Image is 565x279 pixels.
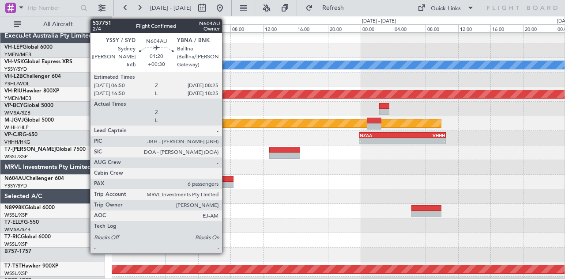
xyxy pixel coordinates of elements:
[4,59,24,65] span: VH-VSK
[4,220,39,225] a: T7-ELLYG-550
[402,133,444,138] div: VHHH
[296,24,328,32] div: 16:00
[393,24,426,32] div: 04:00
[4,88,59,94] a: VH-RIUHawker 800XP
[4,51,31,58] a: YMEN/MEB
[4,234,51,240] a: T7-RICGlobal 6000
[263,24,296,32] div: 12:00
[4,110,30,116] a: WMSA/SZB
[402,138,444,144] div: -
[4,220,24,225] span: T7-ELLY
[4,80,30,87] a: YSHL/WOL
[523,24,556,32] div: 20:00
[4,270,28,277] a: WSSL/XSP
[4,183,27,189] a: YSSY/SYD
[4,132,23,138] span: VP-CJR
[360,133,402,138] div: NZAA
[4,212,28,218] a: WSSL/XSP
[4,234,21,240] span: T7-RIC
[458,24,491,32] div: 12:00
[4,66,27,73] a: YSSY/SYD
[315,5,352,11] span: Refresh
[167,18,201,25] div: [DATE] - [DATE]
[133,24,166,32] div: 20:00
[4,176,26,181] span: N604AU
[4,103,53,108] a: VP-BCYGlobal 5000
[150,4,192,12] span: [DATE] - [DATE]
[166,24,198,32] div: 00:00
[4,176,64,181] a: N604AUChallenger 604
[4,147,56,152] span: T7-[PERSON_NAME]
[23,21,93,27] span: All Aircraft
[413,1,478,15] button: Quick Links
[4,264,22,269] span: T7-TST
[27,1,78,15] input: Trip Number
[4,132,38,138] a: VP-CJRG-650
[4,124,29,131] a: WIHH/HLP
[4,45,53,50] a: VH-LEPGlobal 6000
[362,18,396,25] div: [DATE] - [DATE]
[361,24,393,32] div: 00:00
[4,249,22,254] span: B757-1
[4,74,23,79] span: VH-L2B
[113,18,147,25] div: [DATE] - [DATE]
[360,138,402,144] div: -
[10,17,96,31] button: All Aircraft
[198,24,231,32] div: 04:00
[4,88,23,94] span: VH-RIU
[4,118,54,123] a: M-JGVJGlobal 5000
[4,249,31,254] a: B757-1757
[4,74,61,79] a: VH-L2BChallenger 604
[4,153,28,160] a: WSSL/XSP
[4,45,23,50] span: VH-LEP
[426,24,458,32] div: 08:00
[431,4,461,13] div: Quick Links
[4,118,24,123] span: M-JGVJ
[4,264,58,269] a: T7-TSTHawker 900XP
[101,24,133,32] div: 16:00
[301,1,354,15] button: Refresh
[4,226,30,233] a: WMSA/SZB
[4,103,23,108] span: VP-BCY
[4,205,55,210] a: N8998KGlobal 6000
[328,24,361,32] div: 20:00
[4,205,25,210] span: N8998K
[490,24,523,32] div: 16:00
[4,95,31,102] a: YMEN/MEB
[230,24,263,32] div: 08:00
[4,147,86,152] a: T7-[PERSON_NAME]Global 7500
[4,59,72,65] a: VH-VSKGlobal Express XRS
[4,139,30,145] a: VHHH/HKG
[4,241,28,248] a: WSSL/XSP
